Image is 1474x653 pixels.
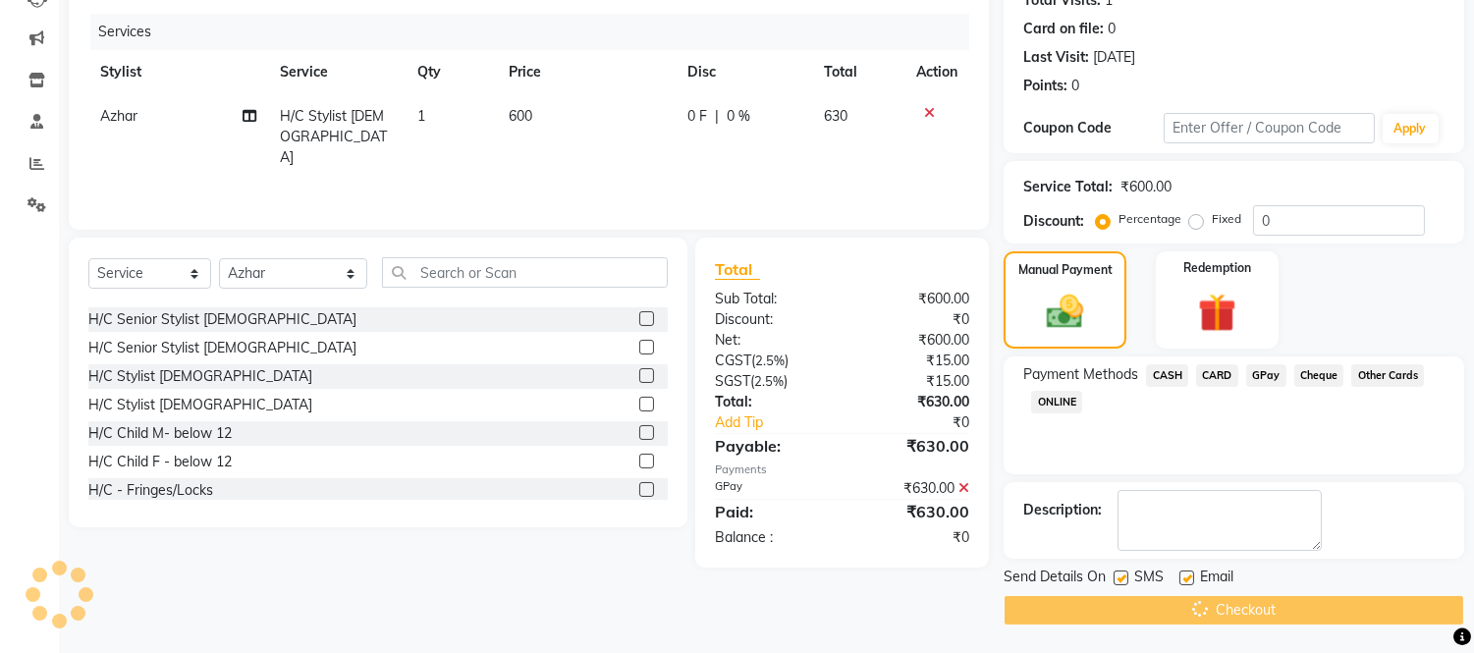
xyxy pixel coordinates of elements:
div: ₹15.00 [843,351,985,371]
div: [DATE] [1093,47,1135,68]
div: 0 [1071,76,1079,96]
div: Payments [715,462,969,478]
div: Description: [1023,500,1102,520]
div: Card on file: [1023,19,1104,39]
span: CASH [1146,364,1188,387]
div: H/C Stylist [DEMOGRAPHIC_DATA] [88,395,312,415]
span: SGST [715,372,750,390]
span: 630 [824,107,847,125]
input: Enter Offer / Coupon Code [1164,113,1374,143]
span: | [715,106,719,127]
div: Discount: [700,309,843,330]
th: Stylist [88,50,268,94]
span: SMS [1134,567,1164,591]
div: Last Visit: [1023,47,1089,68]
div: ( ) [700,351,843,371]
img: _gift.svg [1186,289,1248,337]
div: Total: [700,392,843,412]
span: 2.5% [755,353,785,368]
div: ₹15.00 [843,371,985,392]
div: H/C Senior Stylist [DEMOGRAPHIC_DATA] [88,309,356,330]
div: Balance : [700,527,843,548]
div: ₹0 [843,527,985,548]
span: 600 [509,107,532,125]
div: ₹600.00 [843,330,985,351]
span: Payment Methods [1023,364,1138,385]
div: Sub Total: [700,289,843,309]
div: ( ) [700,371,843,392]
div: Payable: [700,434,843,458]
div: H/C Stylist [DEMOGRAPHIC_DATA] [88,366,312,387]
div: ₹0 [843,309,985,330]
div: Points: [1023,76,1067,96]
div: ₹630.00 [843,434,985,458]
div: H/C Child M- below 12 [88,423,232,444]
a: Add Tip [700,412,866,433]
input: Search or Scan [382,257,668,288]
span: 2.5% [754,373,784,389]
div: ₹630.00 [843,500,985,523]
label: Redemption [1183,259,1251,277]
span: 0 % [727,106,750,127]
th: Disc [676,50,812,94]
th: Total [812,50,905,94]
div: Net: [700,330,843,351]
span: ONLINE [1031,391,1082,413]
span: CGST [715,352,751,369]
span: Email [1200,567,1233,591]
span: H/C Stylist [DEMOGRAPHIC_DATA] [280,107,387,166]
div: Paid: [700,500,843,523]
span: 0 F [687,106,707,127]
img: _cash.svg [1035,291,1094,333]
span: Azhar [100,107,137,125]
label: Percentage [1119,210,1181,228]
div: H/C - Fringes/Locks [88,480,213,501]
div: Service Total: [1023,177,1113,197]
div: H/C Child F - below 12 [88,452,232,472]
span: Total [715,259,760,280]
div: Services [90,14,984,50]
th: Action [904,50,969,94]
label: Manual Payment [1018,261,1113,279]
span: GPay [1246,364,1286,387]
label: Fixed [1212,210,1241,228]
span: 1 [417,107,425,125]
span: CARD [1196,364,1238,387]
span: Send Details On [1004,567,1106,591]
th: Price [497,50,676,94]
th: Qty [406,50,497,94]
button: Apply [1383,114,1439,143]
th: Service [268,50,406,94]
div: H/C Senior Stylist [DEMOGRAPHIC_DATA] [88,338,356,358]
div: Discount: [1023,211,1084,232]
div: ₹600.00 [1120,177,1172,197]
div: ₹630.00 [843,392,985,412]
div: ₹0 [866,412,985,433]
div: 0 [1108,19,1116,39]
div: GPay [700,478,843,499]
div: ₹630.00 [843,478,985,499]
div: ₹600.00 [843,289,985,309]
span: Other Cards [1351,364,1424,387]
span: Cheque [1294,364,1344,387]
div: Coupon Code [1023,118,1164,138]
